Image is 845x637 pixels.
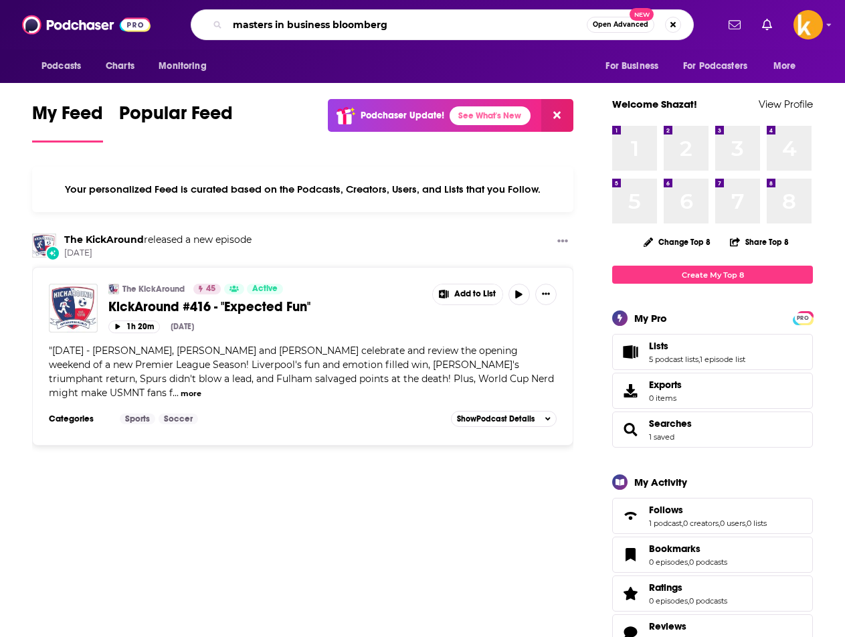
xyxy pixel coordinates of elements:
span: , [698,355,700,364]
img: The KickAround [32,234,56,258]
a: Lists [617,343,644,361]
button: Change Top 8 [636,234,719,250]
a: Popular Feed [119,102,233,143]
span: Follows [649,504,683,516]
span: Active [252,282,278,296]
h3: released a new episode [64,234,252,246]
a: 0 podcasts [689,596,727,606]
span: KickAround #416 - "Expected Fun" [108,298,310,315]
span: My Feed [32,102,103,132]
div: My Pro [634,312,667,325]
span: Bookmarks [612,537,813,573]
a: 0 podcasts [689,557,727,567]
div: My Activity [634,476,687,488]
button: 1h 20m [108,321,160,333]
button: more [181,388,201,399]
a: Follows [649,504,767,516]
span: Open Advanced [593,21,648,28]
a: Exports [612,373,813,409]
a: Charts [97,54,143,79]
span: , [719,519,720,528]
button: open menu [764,54,813,79]
a: 0 lists [747,519,767,528]
span: Exports [649,379,682,391]
button: Show More Button [552,234,573,250]
span: 0 items [649,393,682,403]
span: , [745,519,747,528]
span: Show Podcast Details [457,414,535,424]
span: ... [173,387,179,399]
p: Podchaser Update! [361,110,444,121]
a: KickAround #416 - "Expected Fun" [108,298,423,315]
div: New Episode [45,246,60,260]
a: 0 creators [683,519,719,528]
button: Share Top 8 [729,229,789,255]
button: ShowPodcast Details [451,411,557,427]
span: For Podcasters [683,57,747,76]
a: 5 podcast lists [649,355,698,364]
a: 0 episodes [649,557,688,567]
a: Sports [120,414,155,424]
a: 0 episodes [649,596,688,606]
img: Podchaser - Follow, Share and Rate Podcasts [22,12,151,37]
span: Searches [612,412,813,448]
button: Show profile menu [793,10,823,39]
div: Your personalized Feed is curated based on the Podcasts, Creators, Users, and Lists that you Follow. [32,167,573,212]
span: Bookmarks [649,543,700,555]
a: See What's New [450,106,531,125]
span: 45 [206,282,215,296]
a: Searches [649,418,692,430]
span: Lists [612,334,813,370]
a: 1 episode list [700,355,745,364]
button: open menu [149,54,223,79]
div: Search podcasts, credits, & more... [191,9,694,40]
button: Show More Button [433,284,502,304]
div: [DATE] [171,322,194,331]
span: " [49,345,554,399]
input: Search podcasts, credits, & more... [227,14,587,35]
button: open menu [674,54,767,79]
span: , [688,557,689,567]
a: View Profile [759,98,813,110]
span: Popular Feed [119,102,233,132]
a: My Feed [32,102,103,143]
a: PRO [795,312,811,323]
h3: Categories [49,414,109,424]
a: Show notifications dropdown [723,13,746,36]
span: More [773,57,796,76]
span: Charts [106,57,134,76]
span: Follows [612,498,813,534]
span: , [682,519,683,528]
span: Ratings [649,581,682,594]
span: Reviews [649,620,686,632]
span: Exports [617,381,644,400]
a: KickAround #416 - "Expected Fun" [49,284,98,333]
a: The KickAround [122,284,185,294]
a: Active [247,284,283,294]
span: Lists [649,340,668,352]
a: Bookmarks [617,545,644,564]
a: The KickAround [64,234,144,246]
button: Open AdvancedNew [587,17,654,33]
a: Reviews [649,620,727,632]
a: Ratings [649,581,727,594]
a: 0 users [720,519,745,528]
button: open menu [596,54,675,79]
span: [DATE] - [PERSON_NAME], [PERSON_NAME] and [PERSON_NAME] celebrate and review the opening weekend ... [49,345,554,399]
span: New [630,8,654,21]
a: 1 podcast [649,519,682,528]
span: PRO [795,313,811,323]
button: open menu [32,54,98,79]
a: Searches [617,420,644,439]
span: For Business [605,57,658,76]
a: Create My Top 8 [612,266,813,284]
span: , [688,596,689,606]
a: Show notifications dropdown [757,13,777,36]
span: Podcasts [41,57,81,76]
a: Ratings [617,584,644,603]
a: Follows [617,507,644,525]
a: Bookmarks [649,543,727,555]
